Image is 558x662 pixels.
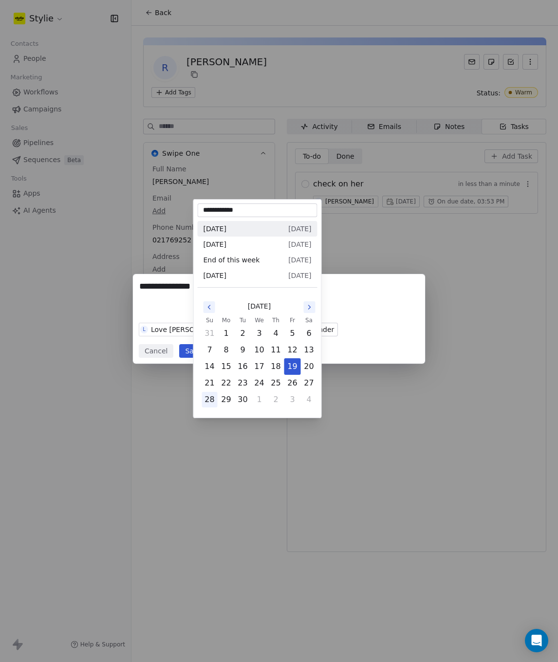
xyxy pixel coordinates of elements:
[204,224,226,234] span: [DATE]
[288,255,311,265] span: [DATE]
[235,342,251,358] button: Tuesday, September 9th, 2025
[235,326,251,341] button: Tuesday, September 2nd, 2025
[252,359,267,374] button: Wednesday, September 17th, 2025
[219,392,234,407] button: Monday, September 29th, 2025
[204,255,260,265] span: End of this week
[268,375,284,391] button: Thursday, September 25th, 2025
[235,315,251,325] th: Tuesday
[202,375,218,391] button: Sunday, September 21st, 2025
[301,392,317,407] button: Saturday, October 4th, 2025
[204,271,226,280] span: [DATE]
[219,342,234,358] button: Monday, September 8th, 2025
[304,301,316,313] button: Go to the Next Month
[251,315,268,325] th: Wednesday
[204,239,226,249] span: [DATE]
[268,342,284,358] button: Thursday, September 11th, 2025
[288,224,311,234] span: [DATE]
[202,392,218,407] button: Sunday, September 28th, 2025
[252,375,267,391] button: Wednesday, September 24th, 2025
[301,359,317,374] button: Saturday, September 20th, 2025
[252,326,267,341] button: Wednesday, September 3rd, 2025
[301,315,317,325] th: Saturday
[268,392,284,407] button: Thursday, October 2nd, 2025
[252,342,267,358] button: Wednesday, September 10th, 2025
[285,326,300,341] button: Friday, September 5th, 2025
[235,359,251,374] button: Tuesday, September 16th, 2025
[202,326,218,341] button: Sunday, August 31st, 2025
[301,326,317,341] button: Saturday, September 6th, 2025
[301,342,317,358] button: Saturday, September 13th, 2025
[288,239,311,249] span: [DATE]
[202,315,218,325] th: Sunday
[204,301,215,313] button: Go to the Previous Month
[252,392,267,407] button: Wednesday, October 1st, 2025
[235,392,251,407] button: Tuesday, September 30th, 2025
[288,271,311,280] span: [DATE]
[268,315,284,325] th: Thursday
[285,342,300,358] button: Friday, September 12th, 2025
[202,359,218,374] button: Sunday, September 14th, 2025
[235,375,251,391] button: Tuesday, September 23rd, 2025
[219,375,234,391] button: Monday, September 22nd, 2025
[285,359,300,374] button: Today, Friday, September 19th, 2025, selected
[248,301,271,312] span: [DATE]
[219,359,234,374] button: Monday, September 15th, 2025
[268,359,284,374] button: Thursday, September 18th, 2025
[284,315,301,325] th: Friday
[268,326,284,341] button: Thursday, September 4th, 2025
[301,375,317,391] button: Saturday, September 27th, 2025
[285,375,300,391] button: Friday, September 26th, 2025
[285,392,300,407] button: Friday, October 3rd, 2025
[202,315,317,408] table: September 2025
[202,342,218,358] button: Sunday, September 7th, 2025
[218,315,235,325] th: Monday
[219,326,234,341] button: Monday, September 1st, 2025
